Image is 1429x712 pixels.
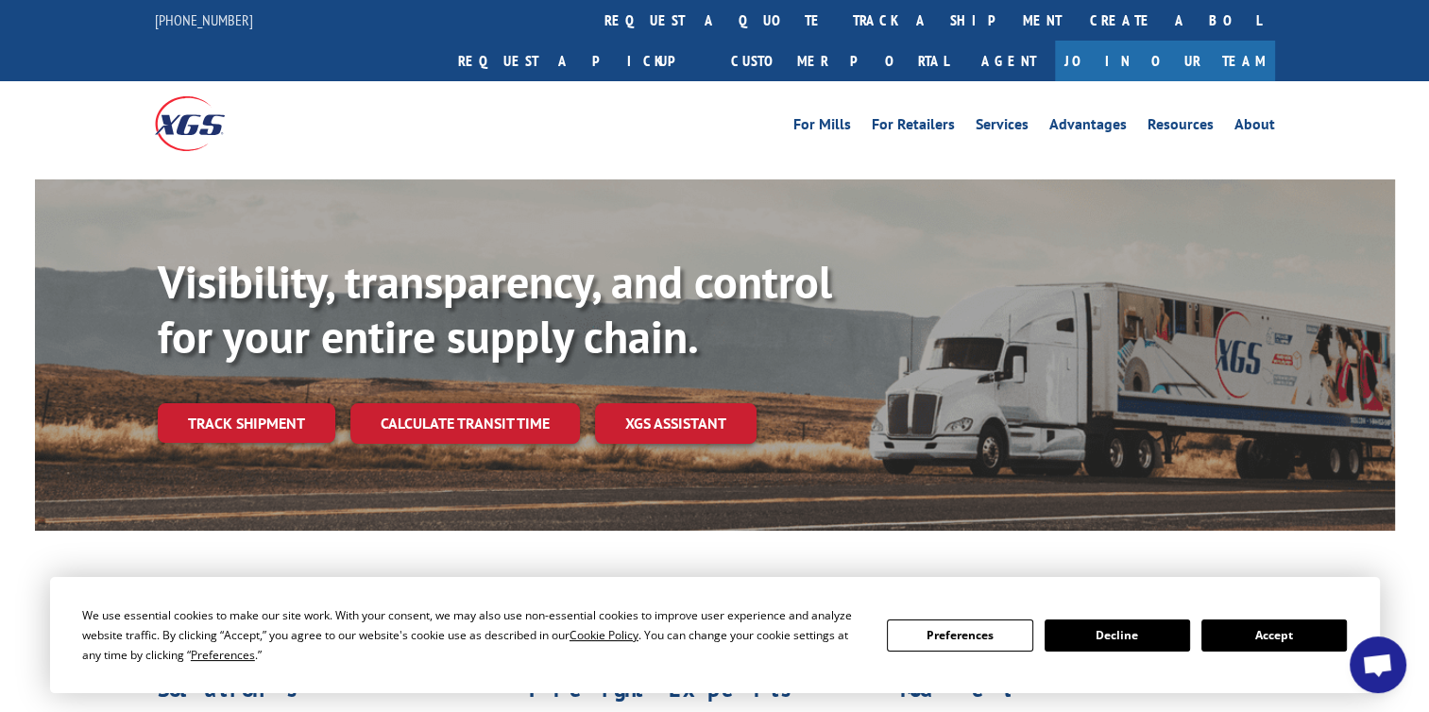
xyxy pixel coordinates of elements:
a: Agent [962,41,1055,81]
a: For Mills [793,117,851,138]
a: For Retailers [872,117,955,138]
a: Request a pickup [444,41,717,81]
span: Preferences [191,647,255,663]
a: [PHONE_NUMBER] [155,10,253,29]
b: Visibility, transparency, and control for your entire supply chain. [158,252,832,365]
button: Preferences [887,619,1032,652]
span: Cookie Policy [570,627,638,643]
div: We use essential cookies to make our site work. With your consent, we may also use non-essential ... [82,605,864,665]
a: Advantages [1049,117,1127,138]
a: Services [976,117,1029,138]
a: Join Our Team [1055,41,1275,81]
a: About [1234,117,1275,138]
button: Accept [1201,619,1347,652]
a: XGS ASSISTANT [595,403,757,444]
a: Calculate transit time [350,403,580,444]
div: Open chat [1350,636,1406,693]
button: Decline [1045,619,1190,652]
a: Track shipment [158,403,335,443]
a: Customer Portal [717,41,962,81]
div: Cookie Consent Prompt [50,577,1380,693]
a: Resources [1148,117,1214,138]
